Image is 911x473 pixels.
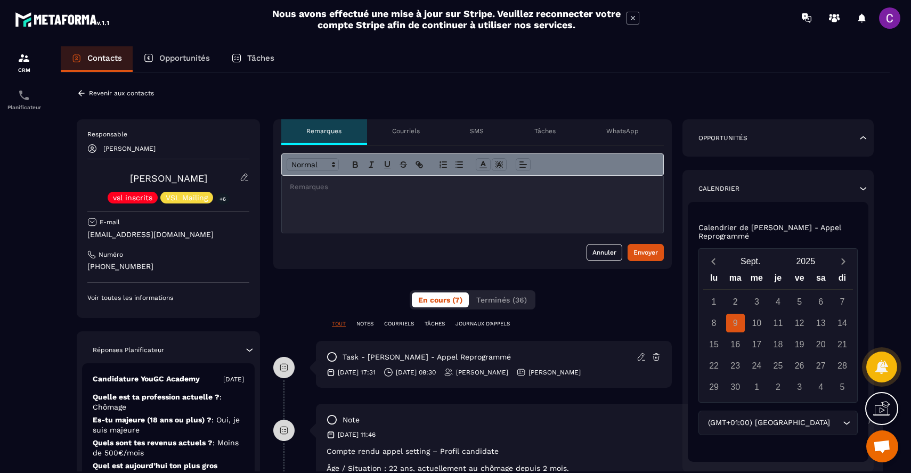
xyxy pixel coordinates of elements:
[306,127,341,135] p: Remarques
[3,81,45,118] a: schedulerschedulerPlanificateur
[747,314,766,332] div: 10
[3,44,45,81] a: formationformationCRM
[747,335,766,354] div: 17
[833,378,851,396] div: 5
[418,296,462,304] span: En cours (7)
[705,417,832,429] span: (GMT+01:00) [GEOGRAPHIC_DATA]
[99,250,123,259] p: Numéro
[769,314,787,332] div: 11
[769,292,787,311] div: 4
[3,104,45,110] p: Planificateur
[790,356,809,375] div: 26
[470,292,533,307] button: Terminés (36)
[159,53,210,63] p: Opportunités
[606,127,639,135] p: WhatsApp
[703,271,725,289] div: lu
[726,314,745,332] div: 9
[703,271,853,396] div: Calendar wrapper
[412,292,469,307] button: En cours (7)
[338,368,376,377] p: [DATE] 17:31
[769,378,787,396] div: 2
[790,314,809,332] div: 12
[790,335,809,354] div: 19
[456,368,508,377] p: [PERSON_NAME]
[476,296,527,304] span: Terminés (36)
[93,392,244,412] p: Quelle est ta profession actuelle ?
[327,464,872,472] li: Âge / Situation : 22 ans, actuellement au chômage depuis 2 mois.
[100,218,120,226] p: E-mail
[166,194,208,201] p: VSL Mailing
[327,447,872,455] p: Compte rendu appel setting – Profil candidate
[866,430,898,462] div: Ouvrir le chat
[698,411,858,435] div: Search for option
[89,89,154,97] p: Revenir aux contacts
[833,356,851,375] div: 28
[247,53,274,63] p: Tâches
[789,271,810,289] div: ve
[703,292,853,396] div: Calendar days
[93,415,244,435] p: Es-tu majeure (18 ans ou plus) ?
[811,314,830,332] div: 13
[726,292,745,311] div: 2
[705,292,723,311] div: 1
[343,352,511,362] p: task - [PERSON_NAME] - Appel Reprogrammé
[93,438,244,458] p: Quels sont tes revenus actuels ?
[698,184,739,193] p: Calendrier
[790,292,809,311] div: 5
[833,335,851,354] div: 21
[338,430,376,439] p: [DATE] 11:46
[87,130,249,138] p: Responsable
[810,271,832,289] div: sa
[87,293,249,302] p: Voir toutes les informations
[811,335,830,354] div: 20
[455,320,510,328] p: JOURNAUX D'APPELS
[833,314,851,332] div: 14
[113,194,152,201] p: vsl inscrits
[698,223,858,240] p: Calendrier de [PERSON_NAME] - Appel Reprogrammé
[87,53,122,63] p: Contacts
[703,254,723,268] button: Previous month
[769,356,787,375] div: 25
[332,320,346,328] p: TOUT
[384,320,414,328] p: COURRIELS
[221,46,285,72] a: Tâches
[747,378,766,396] div: 1
[790,378,809,396] div: 3
[18,52,30,64] img: formation
[811,292,830,311] div: 6
[272,8,621,30] h2: Nous avons effectué une mise à jour sur Stripe. Veuillez reconnecter votre compte Stripe afin de ...
[726,378,745,396] div: 30
[769,335,787,354] div: 18
[425,320,445,328] p: TÂCHES
[726,356,745,375] div: 23
[628,244,664,261] button: Envoyer
[392,127,420,135] p: Courriels
[130,173,207,184] a: [PERSON_NAME]
[705,356,723,375] div: 22
[15,10,111,29] img: logo
[103,145,156,152] p: [PERSON_NAME]
[216,193,230,205] p: +6
[725,271,746,289] div: ma
[726,335,745,354] div: 16
[832,271,853,289] div: di
[633,247,658,258] div: Envoyer
[61,46,133,72] a: Contacts
[723,252,778,271] button: Open months overlay
[587,244,622,261] button: Annuler
[705,314,723,332] div: 8
[470,127,484,135] p: SMS
[705,378,723,396] div: 29
[93,374,200,384] p: Candidature YouGC Academy
[133,46,221,72] a: Opportunités
[746,271,767,289] div: me
[705,335,723,354] div: 15
[747,292,766,311] div: 3
[87,230,249,240] p: [EMAIL_ADDRESS][DOMAIN_NAME]
[87,262,249,272] p: [PHONE_NUMBER]
[534,127,556,135] p: Tâches
[356,320,373,328] p: NOTES
[396,368,436,377] p: [DATE] 08:30
[811,378,830,396] div: 4
[832,417,840,429] input: Search for option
